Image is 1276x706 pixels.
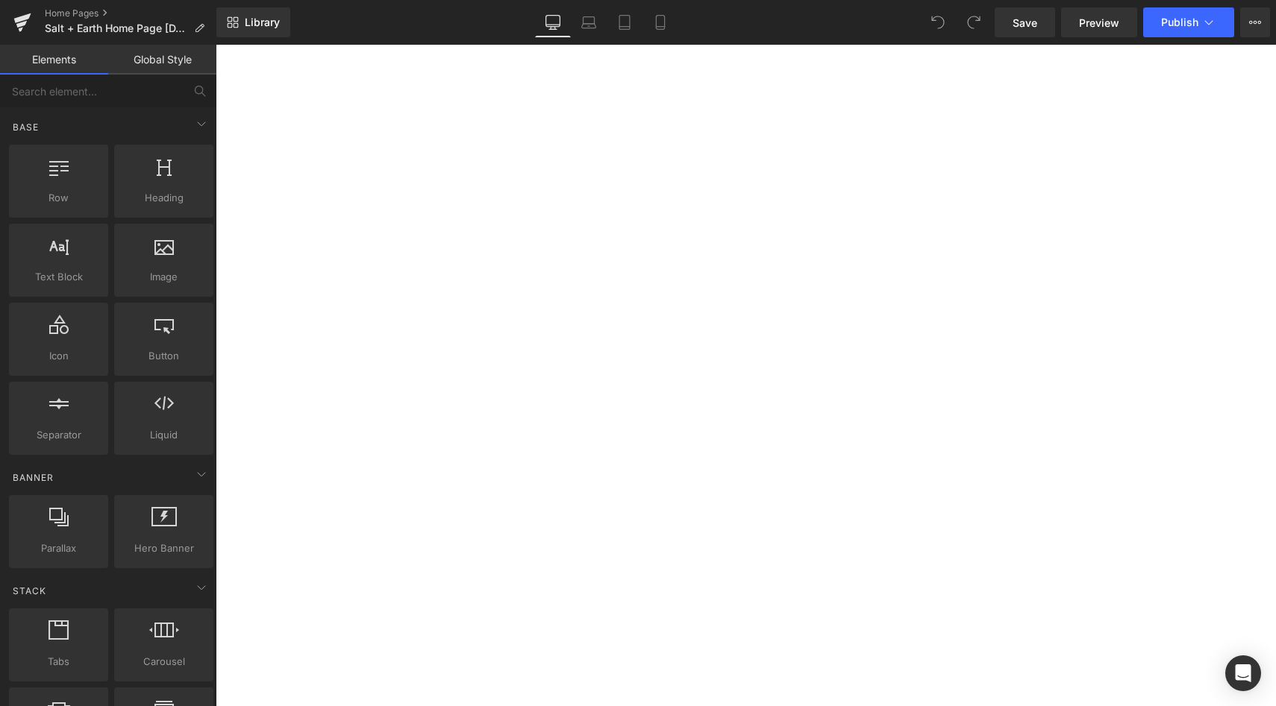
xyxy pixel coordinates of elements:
[11,470,55,485] span: Banner
[959,7,989,37] button: Redo
[1013,15,1037,31] span: Save
[119,190,209,206] span: Heading
[1143,7,1234,37] button: Publish
[1079,15,1119,31] span: Preview
[571,7,607,37] a: Laptop
[13,427,104,443] span: Separator
[13,348,104,364] span: Icon
[216,7,290,37] a: New Library
[13,540,104,556] span: Parallax
[13,654,104,669] span: Tabs
[119,269,209,285] span: Image
[45,7,216,19] a: Home Pages
[119,427,209,443] span: Liquid
[11,120,40,134] span: Base
[45,22,188,34] span: Salt + Earth Home Page [DATE]
[245,16,280,29] span: Library
[119,540,209,556] span: Hero Banner
[535,7,571,37] a: Desktop
[11,584,48,598] span: Stack
[923,7,953,37] button: Undo
[1161,16,1198,28] span: Publish
[13,190,104,206] span: Row
[1061,7,1137,37] a: Preview
[13,269,104,285] span: Text Block
[1225,655,1261,691] div: Open Intercom Messenger
[108,45,216,75] a: Global Style
[1240,7,1270,37] button: More
[119,654,209,669] span: Carousel
[607,7,642,37] a: Tablet
[642,7,678,37] a: Mobile
[119,348,209,364] span: Button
